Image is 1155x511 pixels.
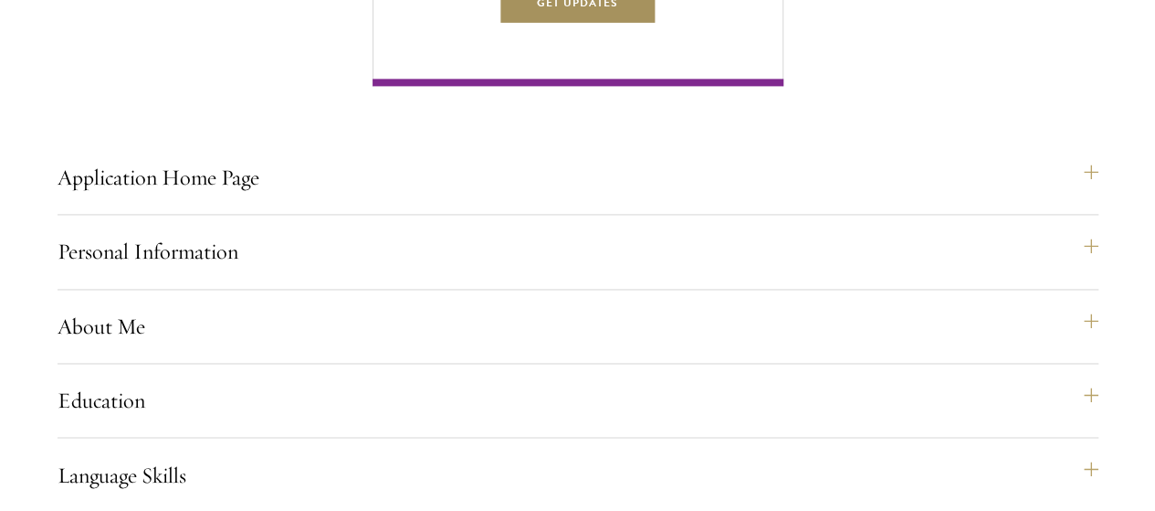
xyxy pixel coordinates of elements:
button: Language Skills [58,452,1098,496]
button: About Me [58,304,1098,348]
button: Personal Information [58,229,1098,273]
button: Education [58,378,1098,422]
button: Application Home Page [58,155,1098,199]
